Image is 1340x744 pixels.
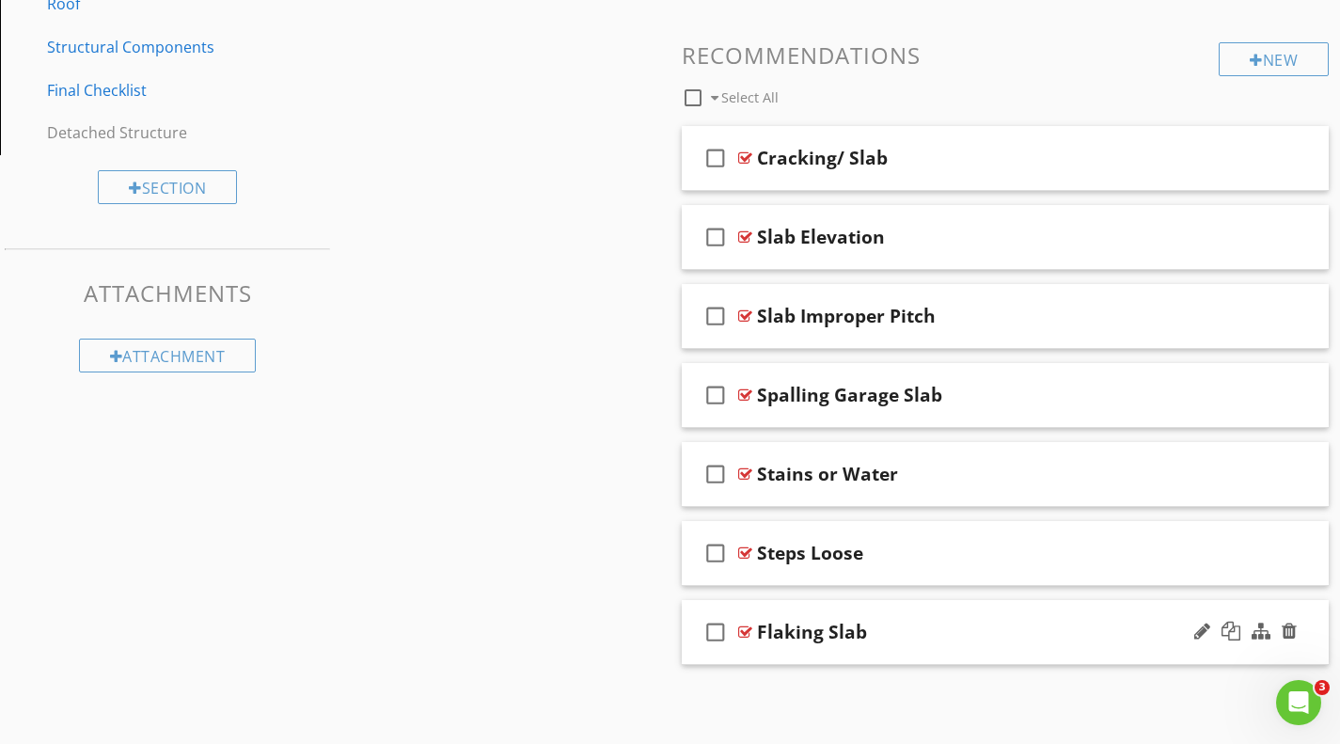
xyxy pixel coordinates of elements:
[682,42,1330,68] h3: Recommendations
[757,621,867,643] div: Flaking Slab
[701,530,731,576] i: check_box_outline_blank
[757,147,888,169] div: Cracking/ Slab
[701,293,731,339] i: check_box_outline_blank
[79,339,257,372] div: Attachment
[757,384,942,406] div: Spalling Garage Slab
[701,609,731,655] i: check_box_outline_blank
[701,214,731,260] i: check_box_outline_blank
[701,451,731,497] i: check_box_outline_blank
[47,79,245,102] div: Final Checklist
[757,226,885,248] div: Slab Elevation
[1219,42,1329,76] div: New
[47,36,245,58] div: Structural Components
[757,305,936,327] div: Slab Improper Pitch
[757,463,898,485] div: Stains or Water
[1276,680,1321,725] iframe: Intercom live chat
[721,88,779,106] span: Select All
[1315,680,1330,695] span: 3
[701,135,731,181] i: check_box_outline_blank
[98,170,237,204] div: Section
[701,372,731,418] i: check_box_outline_blank
[47,121,245,144] div: Detached Structure
[757,542,863,564] div: Steps Loose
